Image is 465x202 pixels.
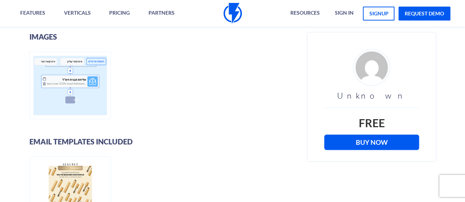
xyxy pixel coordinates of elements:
a: signup [363,7,394,21]
h3: images [29,33,297,41]
a: Buy Now [324,135,419,150]
div: Free [324,115,419,131]
a: request demo [398,7,450,21]
h3: Unknown [324,91,419,100]
img: d4fe36f24926ae2e6254bfc5557d6d03 [353,49,390,86]
h3: Email Templates Included [29,137,297,146]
